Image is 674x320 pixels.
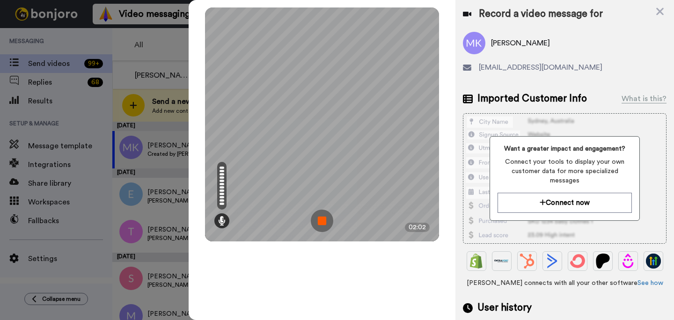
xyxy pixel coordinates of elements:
span: Imported Customer Info [477,92,587,106]
span: User history [477,301,532,315]
span: Connect your tools to display your own customer data for more specialized messages [498,157,631,185]
span: Want a greater impact and engagement? [498,144,631,153]
img: ActiveCampaign [545,254,560,269]
a: See how [637,280,663,286]
img: Patreon [595,254,610,269]
span: [EMAIL_ADDRESS][DOMAIN_NAME] [479,62,602,73]
button: Connect now [498,193,631,213]
img: Drip [621,254,636,269]
img: GoHighLevel [646,254,661,269]
div: 02:02 [405,223,430,232]
div: What is this? [622,93,667,104]
img: Ontraport [494,254,509,269]
img: Shopify [469,254,484,269]
img: Hubspot [520,254,535,269]
img: ic_record_stop.svg [311,210,333,232]
span: [PERSON_NAME] connects with all your other software [463,278,667,288]
img: ConvertKit [570,254,585,269]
